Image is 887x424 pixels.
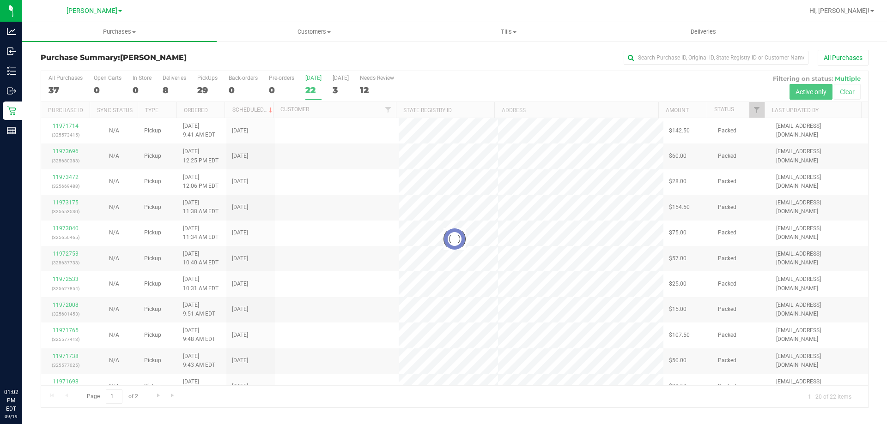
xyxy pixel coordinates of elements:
a: Customers [217,22,411,42]
p: 01:02 PM EDT [4,388,18,413]
inline-svg: Retail [7,106,16,115]
p: 09/19 [4,413,18,420]
inline-svg: Reports [7,126,16,135]
span: Deliveries [678,28,729,36]
span: Hi, [PERSON_NAME]! [809,7,869,14]
inline-svg: Analytics [7,27,16,36]
a: Tills [411,22,606,42]
a: Purchases [22,22,217,42]
span: [PERSON_NAME] [120,53,187,62]
span: Purchases [22,28,217,36]
inline-svg: Inventory [7,66,16,76]
span: Customers [217,28,411,36]
span: Tills [412,28,605,36]
h3: Purchase Summary: [41,54,316,62]
a: Deliveries [606,22,801,42]
button: All Purchases [818,50,869,66]
inline-svg: Outbound [7,86,16,96]
inline-svg: Inbound [7,47,16,56]
span: [PERSON_NAME] [67,7,117,15]
input: Search Purchase ID, Original ID, State Registry ID or Customer Name... [624,51,808,65]
iframe: Resource center [9,350,37,378]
